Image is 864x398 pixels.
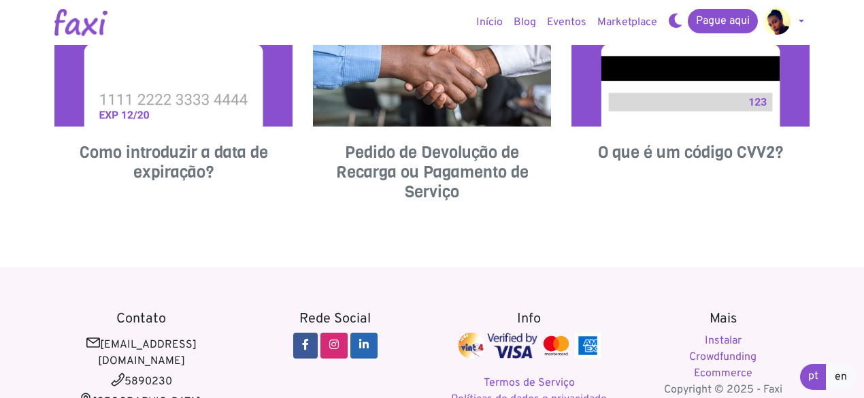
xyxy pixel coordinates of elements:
img: mastercard [575,333,601,359]
a: Início [471,9,508,36]
a: Ecommerce [694,367,752,380]
a: Eventos [542,9,592,36]
a: en [826,364,856,390]
a: Crowdfunding [689,350,757,364]
h5: Contato [54,311,228,327]
h5: Info [442,311,616,327]
img: vinti4 [457,333,484,359]
a: Marketplace [592,9,663,36]
a: Instalar [705,334,742,348]
a: Blog [508,9,542,36]
a: Pague aqui [688,9,758,33]
h4: O que é um código CVV2? [571,143,810,163]
h5: Rede Social [248,311,422,327]
a: Termos de Serviço [484,376,575,390]
p: Copyright © 2025 - Faxi [636,382,810,398]
a: Como introduzir a data de expiração? [54,4,293,182]
h5: Mais [636,311,810,327]
img: visa [487,333,538,359]
a: Pedido de Devolução de Recarga ou Pagamento de Serviço [313,4,551,201]
p: [EMAIL_ADDRESS][DOMAIN_NAME] [54,333,228,369]
a: O que é um código CVV2? [571,4,810,163]
p: 5890230 [54,369,228,390]
img: mastercard [540,333,571,359]
a: pt [800,364,827,390]
img: Logotipo Faxi Online [54,9,107,36]
h4: Pedido de Devolução de Recarga ou Pagamento de Serviço [313,143,551,201]
h4: Como introduzir a data de expiração? [54,143,293,182]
